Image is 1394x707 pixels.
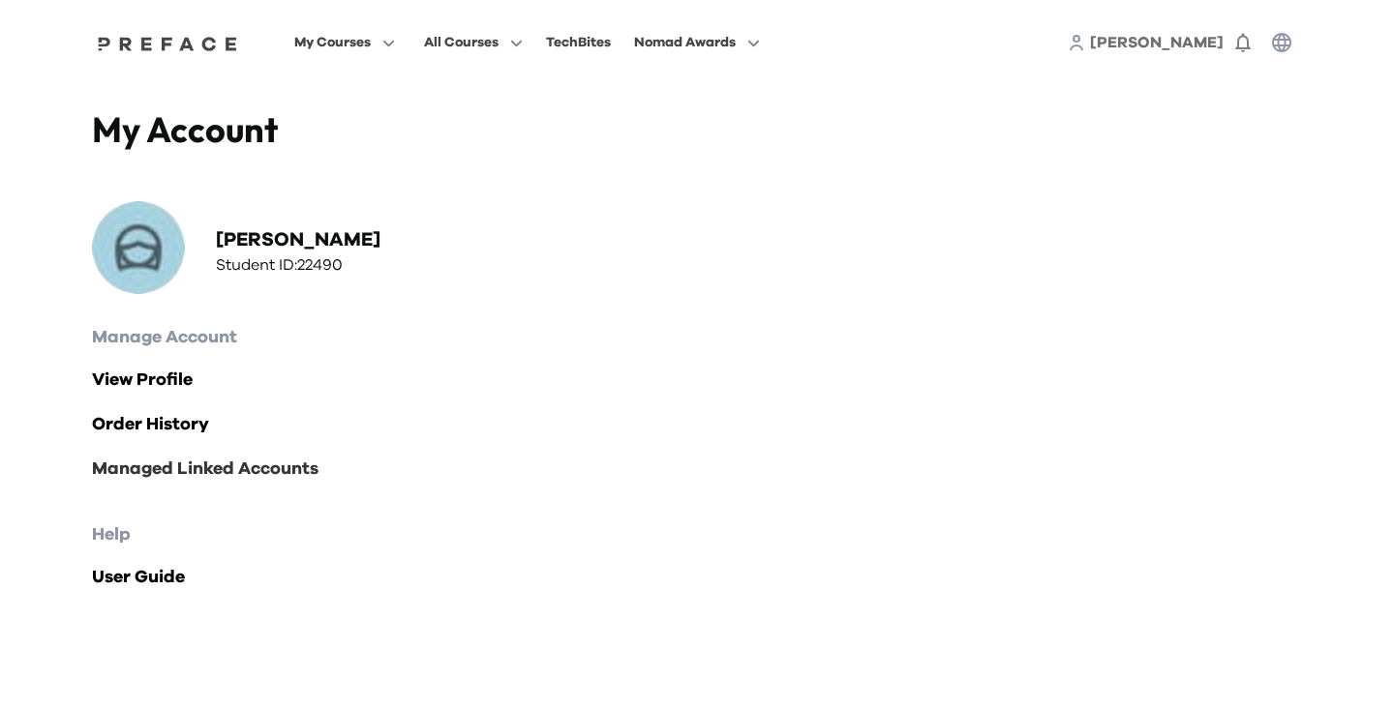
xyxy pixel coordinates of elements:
[92,367,1302,394] a: View Profile
[1090,35,1224,50] span: [PERSON_NAME]
[288,30,401,55] button: My Courses
[294,31,371,54] span: My Courses
[93,35,242,50] a: Preface Logo
[634,31,736,54] span: Nomad Awards
[93,36,242,51] img: Preface Logo
[92,108,697,151] h4: My Account
[92,456,1302,483] a: Managed Linked Accounts
[546,31,611,54] div: TechBites
[92,411,1302,438] a: Order History
[216,226,380,253] h2: [PERSON_NAME]
[424,31,499,54] span: All Courses
[628,30,766,55] button: Nomad Awards
[92,201,185,294] img: Profile Picture
[418,30,529,55] button: All Courses
[92,521,1302,548] h2: Help
[92,324,1302,351] h2: Manage Account
[1090,31,1224,54] a: [PERSON_NAME]
[216,253,380,277] h3: Student ID: 22490
[92,564,1302,591] a: User Guide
